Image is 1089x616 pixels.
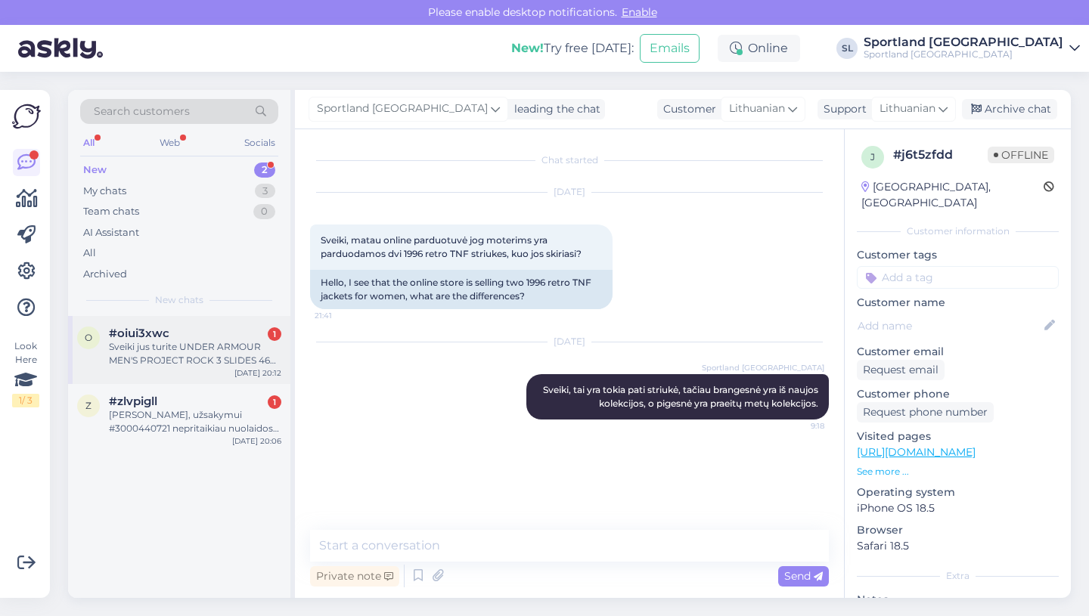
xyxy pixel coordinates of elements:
div: [PERSON_NAME], užsakymui #3000440721 nepritaikiau nuolaidos kodo, gal butu imanoma? Kodas: Luminor20 [109,408,281,435]
div: Support [818,101,867,117]
span: Lithuanian [729,101,785,117]
div: 1 [268,395,281,409]
div: All [83,246,96,261]
input: Add name [858,317,1041,334]
span: New chats [155,293,203,307]
div: Online [718,35,800,62]
div: 1 [268,327,281,341]
span: Send [784,569,823,583]
span: Search customers [94,104,190,119]
div: [DATE] 20:12 [234,367,281,379]
span: Sportland [GEOGRAPHIC_DATA] [317,101,488,117]
p: iPhone OS 18.5 [857,500,1059,516]
div: Sportland [GEOGRAPHIC_DATA] [864,48,1063,60]
div: Private note [310,566,399,587]
p: Customer phone [857,386,1059,402]
div: New [83,163,107,178]
div: [GEOGRAPHIC_DATA], [GEOGRAPHIC_DATA] [861,179,1044,211]
div: Try free [DATE]: [511,39,634,57]
div: Extra [857,569,1059,583]
p: Operating system [857,484,1059,500]
div: Archived [83,267,127,282]
div: 3 [255,184,275,199]
div: Web [157,133,183,153]
div: [DATE] 20:06 [232,435,281,447]
div: All [80,133,98,153]
div: Socials [241,133,278,153]
div: AI Assistant [83,225,139,240]
div: 1 / 3 [12,394,39,407]
div: [DATE] [310,185,829,199]
span: j [870,151,875,163]
div: Chat started [310,153,829,167]
p: Browser [857,522,1059,538]
div: Customer information [857,224,1059,238]
span: Sveiki, matau online parduotuvė jog moterims yra parduodamos dvi 1996 retro TNF striukes, kuo jos... [321,234,582,259]
span: Sportland [GEOGRAPHIC_DATA] [702,362,824,373]
div: SL [836,38,858,59]
div: Archive chat [962,99,1057,119]
p: Customer email [857,344,1059,360]
input: Add a tag [857,266,1059,289]
div: 2 [254,163,275,178]
p: See more ... [857,465,1059,478]
span: Lithuanian [880,101,935,117]
span: Enable [617,5,662,19]
span: Offline [988,147,1054,163]
div: # j6t5zfdd [893,146,988,164]
div: Sportland [GEOGRAPHIC_DATA] [864,36,1063,48]
span: o [85,332,92,343]
div: Hello, I see that the online store is selling two 1996 retro TNF jackets for women, what are the ... [310,270,613,309]
p: Notes [857,592,1059,608]
img: Askly Logo [12,102,41,131]
span: z [85,400,92,411]
span: #oiui3xwc [109,327,169,340]
div: Request phone number [857,402,994,423]
div: Request email [857,360,945,380]
div: leading the chat [508,101,600,117]
b: New! [511,41,544,55]
div: 0 [253,204,275,219]
p: Customer name [857,295,1059,311]
p: Visited pages [857,429,1059,444]
div: Sveiki jus turite UNDER ARMOUR MEN'S PROJECT ROCK 3 SLIDES 46 Didi,ar ne? [109,340,281,367]
span: 21:41 [315,310,371,321]
span: Sveiki, tai yra tokia pati striukė, tačiau brangesnė yra iš naujos kolekcijos, o pigesnė yra prae... [543,384,821,409]
p: Customer tags [857,247,1059,263]
div: My chats [83,184,126,199]
a: [URL][DOMAIN_NAME] [857,445,976,459]
div: Team chats [83,204,139,219]
span: 9:18 [768,420,824,432]
button: Emails [640,34,700,63]
a: Sportland [GEOGRAPHIC_DATA]Sportland [GEOGRAPHIC_DATA] [864,36,1080,60]
div: [DATE] [310,335,829,348]
div: Customer [657,101,716,117]
span: #zlvpigll [109,395,157,408]
div: Look Here [12,339,39,407]
p: Safari 18.5 [857,538,1059,554]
